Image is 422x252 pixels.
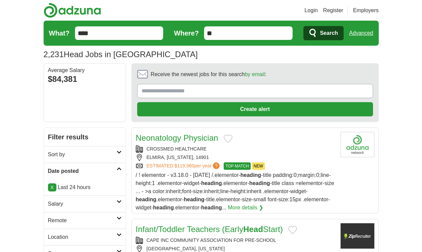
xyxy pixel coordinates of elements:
img: Adzuna logo [44,3,101,18]
label: What? [49,28,70,38]
a: Neonatology Physician [136,133,218,142]
a: Advanced [349,26,373,40]
a: More details ❯ [228,204,263,212]
button: Create alert [137,102,373,116]
span: NEW [252,162,265,170]
h2: Remote [48,216,117,225]
h2: Salary [48,200,117,208]
strong: heading [201,180,222,186]
div: ELMIRA, [US_STATE], 14901 [136,154,335,161]
strong: heading [153,205,174,210]
strong: heading [241,172,261,178]
label: Where? [174,28,199,38]
a: Register [323,6,343,15]
span: TOP MATCH [224,162,250,170]
strong: heading [184,197,204,202]
div: CAPE INC COMMUNITY ASSOCIATION FOR PRE-SCHOOL [136,237,335,244]
a: by email [245,71,265,77]
span: ? [213,162,220,169]
strong: heading [201,205,222,210]
p: Last 24 hours [48,183,122,191]
span: Search [320,26,338,40]
h2: Filter results [44,128,126,146]
a: X [48,183,56,191]
h2: Location [48,233,117,241]
a: Location [44,229,126,245]
span: Receive the newest jobs for this search : [151,70,266,78]
img: Company logo [341,132,374,157]
a: ESTIMATED:$119,960per year? [147,162,221,170]
strong: heading [136,197,156,202]
strong: heading [249,180,270,186]
a: Employers [353,6,379,15]
button: Add to favorite jobs [288,226,297,234]
strong: Head [243,225,263,234]
div: Average Salary [48,68,122,73]
div: CROSSMED HEALTHCARE [136,145,335,153]
a: Login [304,6,318,15]
a: Date posted [44,163,126,179]
a: Infant/Toddler Teachers (EarlyHeadStart) [136,225,283,234]
div: $84,381 [48,73,122,85]
a: Salary [44,196,126,212]
span: 2,231 [44,48,64,61]
a: Sort by [44,146,126,163]
span: / ! elementor - v3.18.0 - [DATE] /.elementor- -title padding:0;margin:0;line-height:1 .elementor-... [136,172,334,210]
a: Remote [44,212,126,229]
img: Company logo [341,223,374,249]
h1: Head Jobs in [GEOGRAPHIC_DATA] [44,50,198,59]
h2: Sort by [48,151,117,159]
h2: Date posted [48,167,117,175]
span: $119,960 [174,163,194,168]
button: Add to favorite jobs [224,135,232,143]
button: Search [303,26,344,40]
